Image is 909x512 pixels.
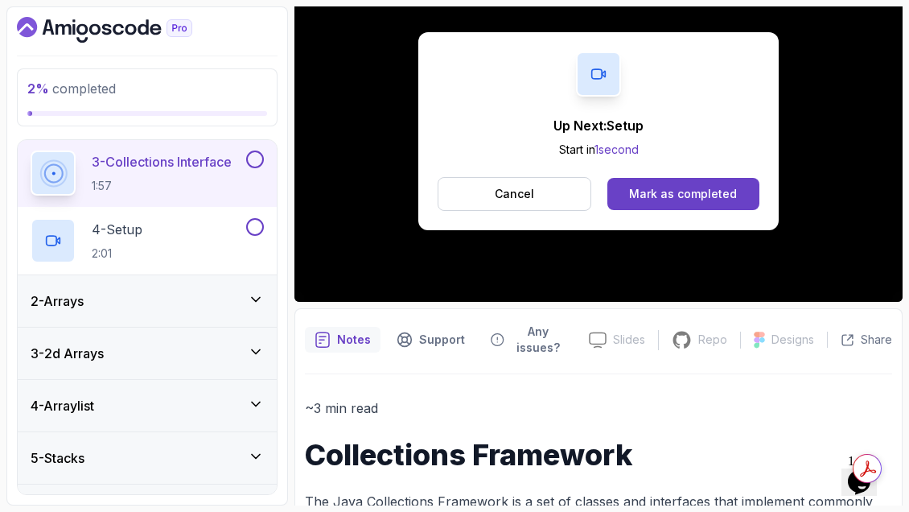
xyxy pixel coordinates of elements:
p: 2:01 [92,246,142,262]
p: Notes [337,332,371,348]
p: Start in [553,142,644,158]
span: 2 % [27,81,49,97]
p: Any issues? [511,324,566,356]
p: ~3 min read [305,397,892,419]
button: 3-Collections Interface1:57 [31,151,264,196]
button: Mark as completed [607,178,759,210]
span: 1 second [594,142,639,156]
h3: 2 - Arrays [31,291,84,311]
div: Mark as completed [629,186,737,202]
button: 4-Setup2:01 [31,218,264,263]
p: Cancel [495,186,534,202]
p: Designs [771,332,814,348]
h3: 3 - 2d Arrays [31,344,104,363]
button: Feedback button [481,319,576,361]
p: Up Next: Setup [553,116,644,135]
p: 4 - Setup [92,220,142,239]
a: Dashboard [17,17,229,43]
p: 3 - Collections Interface [92,152,232,171]
button: 3-2d Arrays [18,328,277,379]
span: completed [27,81,116,97]
button: 4-Arraylist [18,380,277,431]
p: Repo [698,332,727,348]
button: Share [827,332,892,348]
p: 1:57 [92,178,232,194]
button: Cancel [438,177,591,211]
h3: 5 - Stacks [31,448,84,468]
button: 5-Stacks [18,432,277,484]
iframe: chat widget [841,448,893,496]
p: Slides [613,332,645,348]
p: Share [861,332,892,348]
h1: Collections Framework [305,439,892,471]
button: Support button [387,319,475,361]
h3: 4 - Arraylist [31,396,94,415]
p: Support [419,332,465,348]
button: notes button [305,319,380,361]
button: 2-Arrays [18,275,277,327]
